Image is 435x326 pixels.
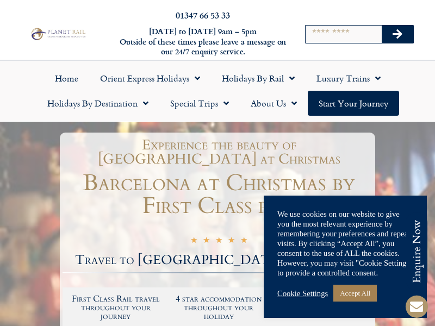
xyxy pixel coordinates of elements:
a: Holidays by Rail [211,66,306,91]
a: Luxury Trains [306,66,391,91]
a: Home [44,66,89,91]
i: ★ [240,236,247,247]
div: 5/5 [190,235,247,247]
i: ★ [228,236,235,247]
a: Cookie Settings [277,289,328,298]
h2: First Class Rail travel throughout your journey [70,294,162,321]
button: Search [382,26,413,43]
a: Special Trips [159,91,240,116]
h1: Experience the beauty of [GEOGRAPHIC_DATA] at Christmas [68,138,370,166]
img: Planet Rail Train Holidays Logo [29,27,87,41]
h2: Travel to [GEOGRAPHIC_DATA] at Christmas [63,254,375,267]
h6: [DATE] to [DATE] 9am – 5pm Outside of these times please leave a message on our 24/7 enquiry serv... [119,27,287,57]
nav: Menu [5,66,430,116]
h2: 4 star accommodation throughout your holiday [173,294,265,321]
i: ★ [215,236,222,247]
a: 01347 66 53 33 [176,9,230,21]
a: Orient Express Holidays [89,66,211,91]
a: Accept All [333,285,377,302]
a: Start your Journey [308,91,399,116]
h1: Barcelona at Christmas by First Class rail [63,172,375,217]
div: We use cookies on our website to give you the most relevant experience by remembering your prefer... [277,209,413,278]
i: ★ [203,236,210,247]
i: ★ [190,236,197,247]
a: About Us [240,91,308,116]
a: Holidays by Destination [36,91,159,116]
